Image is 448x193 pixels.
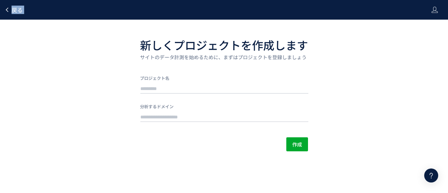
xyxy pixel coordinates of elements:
label: 分析するドメイン [140,103,308,109]
label: プロジェクト名 [140,75,308,81]
p: サイトのデータ計測を始めるために、まずはプロジェクトを登録しましょう [140,53,308,61]
span: 作成 [292,137,302,151]
h1: 新しくプロジェクトを作成します [140,36,308,53]
span: 戻る [12,6,23,14]
button: 作成 [286,137,308,151]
